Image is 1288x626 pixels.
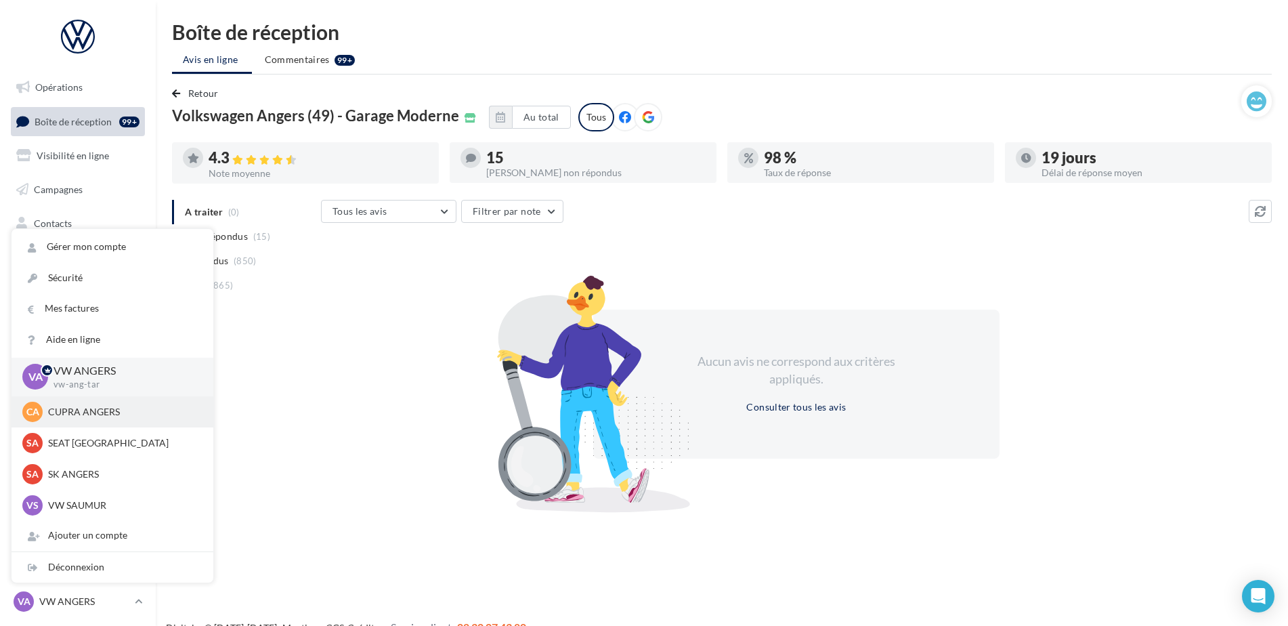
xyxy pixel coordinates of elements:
[1242,580,1274,612] div: Open Intercom Messenger
[335,55,355,66] div: 99+
[461,200,563,223] button: Filtrer par note
[28,369,43,385] span: VA
[12,232,213,262] a: Gérer mon compte
[12,325,213,355] a: Aide en ligne
[12,520,213,551] div: Ajouter un compte
[119,117,139,127] div: 99+
[185,230,248,243] span: Non répondus
[26,405,39,419] span: CA
[8,276,148,305] a: Calendrier
[680,353,913,388] div: Aucun avis ne correspond aux critères appliqués.
[211,280,234,291] span: (865)
[489,106,571,129] button: Au total
[234,255,257,266] span: (850)
[8,355,148,395] a: Campagnes DataOnDemand
[321,200,456,223] button: Tous les avis
[764,150,983,165] div: 98 %
[11,589,145,614] a: VA VW ANGERS
[34,184,83,195] span: Campagnes
[8,175,148,204] a: Campagnes
[53,379,192,391] p: vw-ang-tar
[172,22,1272,42] div: Boîte de réception
[48,499,197,512] p: VW SAUMUR
[26,467,39,481] span: SA
[741,399,851,415] button: Consulter tous les avis
[253,231,270,242] span: (15)
[8,310,148,350] a: PLV et print personnalisable
[764,168,983,178] div: Taux de réponse
[37,150,109,161] span: Visibilité en ligne
[1042,168,1261,178] div: Délai de réponse moyen
[486,150,706,165] div: 15
[8,142,148,170] a: Visibilité en ligne
[512,106,571,129] button: Au total
[578,103,614,131] div: Tous
[48,436,197,450] p: SEAT [GEOGRAPHIC_DATA]
[48,467,197,481] p: SK ANGERS
[1042,150,1261,165] div: 19 jours
[8,107,148,136] a: Boîte de réception99+
[8,209,148,238] a: Contacts
[265,53,330,66] span: Commentaires
[48,405,197,419] p: CUPRA ANGERS
[12,263,213,293] a: Sécurité
[12,293,213,324] a: Mes factures
[8,243,148,271] a: Médiathèque
[53,363,192,379] p: VW ANGERS
[26,436,39,450] span: SA
[8,73,148,102] a: Opérations
[39,595,129,608] p: VW ANGERS
[209,150,428,166] div: 4.3
[18,595,30,608] span: VA
[188,87,219,99] span: Retour
[35,81,83,93] span: Opérations
[172,85,224,102] button: Retour
[172,108,459,123] span: Volkswagen Angers (49) - Garage Moderne
[209,169,428,178] div: Note moyenne
[35,115,112,127] span: Boîte de réception
[34,217,72,228] span: Contacts
[486,168,706,178] div: [PERSON_NAME] non répondus
[26,499,39,512] span: VS
[12,552,213,583] div: Déconnexion
[332,205,387,217] span: Tous les avis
